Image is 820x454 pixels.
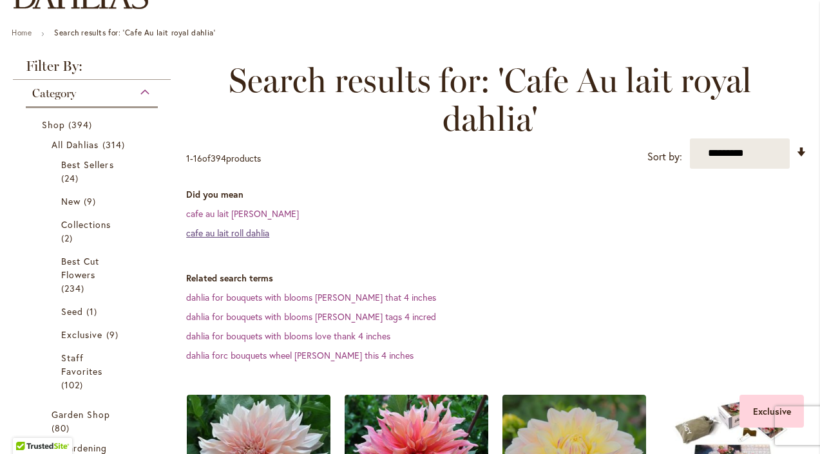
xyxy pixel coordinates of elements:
[186,61,794,138] span: Search results for: 'Cafe Au lait royal dahlia'
[61,218,126,245] a: Collections
[61,195,81,207] span: New
[61,281,88,295] span: 234
[61,328,102,341] span: Exclusive
[186,148,261,169] p: - of products
[52,138,99,151] span: All Dahlias
[54,28,215,37] strong: Search results for: 'Cafe Au lait royal dahlia'
[186,272,807,285] dt: Related search terms
[61,158,114,171] span: Best Sellers
[647,145,682,169] label: Sort by:
[186,152,190,164] span: 1
[106,328,122,341] span: 9
[61,158,126,185] a: Best Sellers
[42,118,145,131] a: Shop
[61,218,111,231] span: Collections
[52,408,135,435] a: Garden Shop
[211,152,226,164] span: 394
[186,349,414,361] a: dahlia forc bouquets wheel [PERSON_NAME] this 4 inches
[10,408,46,444] iframe: Launch Accessibility Center
[186,330,390,342] a: dahlia for bouquets with blooms love thank 4 inches
[102,138,128,151] span: 314
[61,254,126,295] a: Best Cut Flowers
[84,194,99,208] span: 9
[61,305,83,317] span: Seed
[12,28,32,37] a: Home
[32,86,76,100] span: Category
[186,291,436,303] a: dahlia for bouquets with blooms [PERSON_NAME] that 4 inches
[61,378,86,392] span: 102
[68,118,95,131] span: 394
[61,352,102,377] span: Staff Favorites
[739,395,804,428] div: Exclusive
[186,227,269,239] a: cafe au lait roll dahlia
[186,310,436,323] a: dahlia for bouquets with blooms [PERSON_NAME] tags 4 incred
[186,207,299,220] a: cafe au lait [PERSON_NAME]
[52,421,73,435] span: 80
[193,152,202,164] span: 16
[61,194,126,208] a: New
[61,171,82,185] span: 24
[13,59,171,80] strong: Filter By:
[61,305,126,318] a: Seed
[52,138,135,151] a: All Dahlias
[61,328,126,341] a: Exclusive
[86,305,100,318] span: 1
[61,231,76,245] span: 2
[186,188,807,201] dt: Did you mean
[61,351,126,392] a: Staff Favorites
[42,118,65,131] span: Shop
[52,408,111,421] span: Garden Shop
[61,255,99,281] span: Best Cut Flowers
